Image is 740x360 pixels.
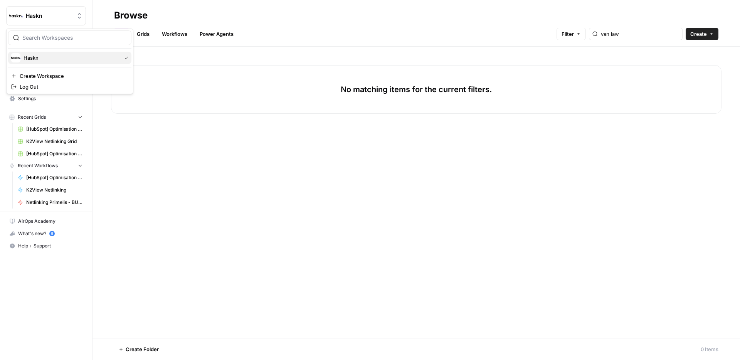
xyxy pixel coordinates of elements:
[11,53,20,62] img: Haskn Logo
[26,150,82,157] span: [HubSpot] Optimisation - Articles de blog
[6,93,86,105] a: Settings
[114,28,129,40] a: All
[557,28,586,40] button: Filter
[49,231,55,236] a: 5
[18,162,58,169] span: Recent Workflows
[7,228,86,239] div: What's new?
[701,345,718,353] div: 0 Items
[6,215,86,227] a: AirOps Academy
[9,9,23,23] img: Haskn Logo
[6,6,86,25] button: Workspace: Haskn
[24,54,118,62] span: Haskn
[51,232,53,236] text: 5
[8,81,131,92] a: Log Out
[26,199,82,206] span: Netlinking Primelis - BU US
[20,72,125,80] span: Create Workspace
[18,114,46,121] span: Recent Grids
[6,160,86,172] button: Recent Workflows
[14,148,86,160] a: [HubSpot] Optimisation - Articles de blog
[195,28,238,40] a: Power Agents
[686,28,718,40] button: Create
[18,242,82,249] span: Help + Support
[18,95,82,102] span: Settings
[14,123,86,135] a: [HubSpot] Optimisation - Articles de blog + outils
[26,126,82,133] span: [HubSpot] Optimisation - Articles de blog + outils
[26,187,82,193] span: K2View Netlinking
[18,218,82,225] span: AirOps Academy
[126,345,159,353] span: Create Folder
[22,34,126,42] input: Search Workspaces
[132,28,154,40] a: Grids
[114,343,163,355] button: Create Folder
[157,28,192,40] a: Workflows
[6,240,86,252] button: Help + Support
[6,29,133,94] div: Workspace: Haskn
[14,135,86,148] a: K2View Netlinking Grid
[14,172,86,184] a: [HubSpot] Optimisation - Articles de blog + outils
[341,84,492,95] p: No matching items for the current filters.
[26,138,82,145] span: K2View Netlinking Grid
[6,111,86,123] button: Recent Grids
[26,174,82,181] span: [HubSpot] Optimisation - Articles de blog + outils
[601,30,679,38] input: Search
[8,71,131,81] a: Create Workspace
[6,227,86,240] button: What's new? 5
[20,83,125,91] span: Log Out
[562,30,574,38] span: Filter
[26,12,72,20] span: Haskn
[14,196,86,209] a: Netlinking Primelis - BU US
[14,184,86,196] a: K2View Netlinking
[690,30,707,38] span: Create
[114,9,148,22] div: Browse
